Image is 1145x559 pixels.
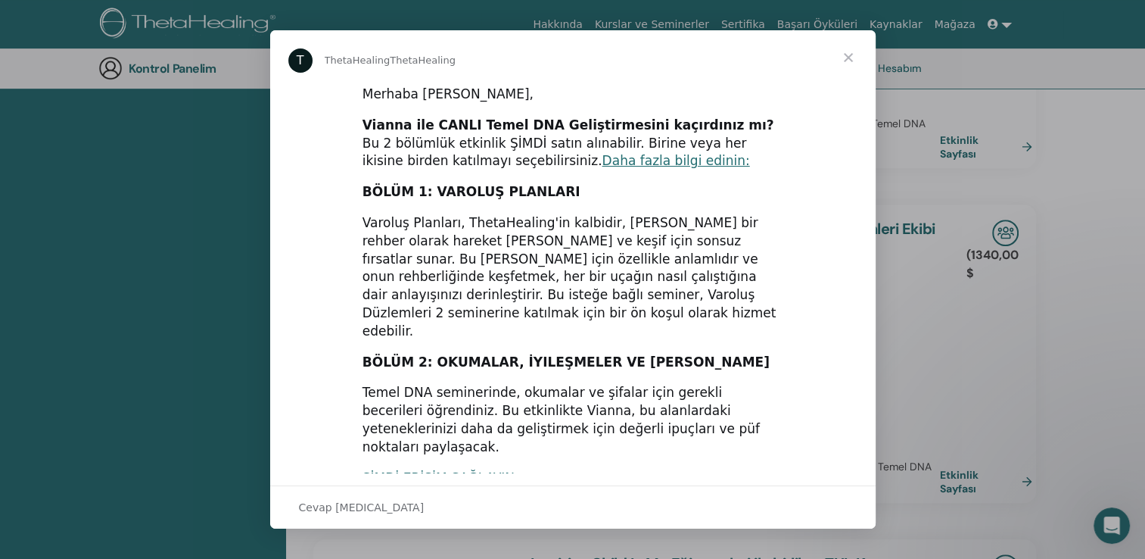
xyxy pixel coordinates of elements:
div: Merhaba [PERSON_NAME], [362,86,783,104]
b: BÖLÜM 2: OKUMALAR, İYILEŞMELER VE [PERSON_NAME] [362,354,770,370]
div: Varoluş Planları, ThetaHealing'in kalbidir, [PERSON_NAME] bir rehber olarak hareket [PERSON_NAME]... [362,214,783,341]
b: Vianna ile CANLI Temel DNA Geliştirmesini kaçırdınız mı? [362,117,774,133]
span: ThetaHealing [390,55,456,66]
div: Sohbeti aç ve yanıtla [270,486,876,529]
div: Bu 2 bölümlük etkinlik ŞİMDİ satın alınabilir. Birine veya her ikisine birden katılmayı seçebilir... [362,117,783,170]
span: Cevap [MEDICAL_DATA] [299,498,425,517]
div: ThetaHealing için profil resmi [288,48,313,73]
a: Daha fazla bilgi edinin: [602,153,750,168]
span: Kapat [821,30,876,85]
a: ŞİMDİ ERİŞİM SAĞLAYIN [362,470,515,486]
div: Temel DNA seminerinde, okumalar ve şifalar için gerekli becerileri öğrendiniz. Bu etkinlikte Vian... [362,384,783,456]
span: ThetaHealing [325,55,390,66]
b: BÖLÜM 1: VAROLUŞ PLANLARI [362,184,580,199]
